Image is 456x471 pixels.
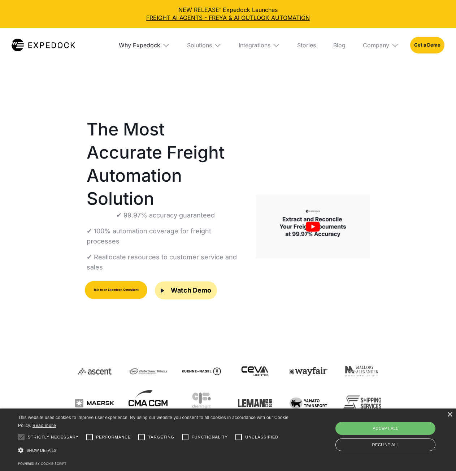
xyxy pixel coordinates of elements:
p: ✔ 99.97% accuracy guaranteed [116,210,215,220]
a: Stories [291,28,322,62]
a: open lightbox [155,281,217,335]
div: Solutions [181,28,227,62]
a: Talk to an Expedock Consultant [85,281,147,299]
div: Company [363,42,389,49]
h1: The Most Accurate Freight Automation Solution [87,118,244,210]
a: Get a Demo [410,37,444,53]
div: Integrations [233,28,286,62]
a: Read more [32,423,56,428]
div: Solutions [187,42,212,49]
a: Blog [327,28,351,62]
div: Why Expedock [119,42,160,49]
div: NEW RELEASE: Expedock Launches [6,6,450,22]
iframe: Chat Widget [336,393,456,471]
a: FREIGHT AI AGENTS - FREYA & AI OUTLOOK AUTOMATION [6,14,450,22]
span: Functionality [192,434,228,440]
span: Targeting [148,434,174,440]
a: open lightbox [256,195,370,259]
div: Company [357,28,404,62]
span: Unclassified [245,434,278,440]
span: This website uses cookies to improve user experience. By using our website you consent to all coo... [18,415,288,428]
span: Show details [26,448,57,453]
div: Why Expedock [113,28,175,62]
a: Powered by cookie-script [18,462,66,466]
p: ✔ 100% automation coverage for freight processes [87,226,244,246]
div: Show details [18,445,291,455]
span: Performance [96,434,131,440]
div: Watch Demo [171,286,211,295]
span: Strictly necessary [28,434,79,440]
p: ✔ Reallocate resources to customer service and sales [87,252,244,272]
div: Integrations [239,42,270,49]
